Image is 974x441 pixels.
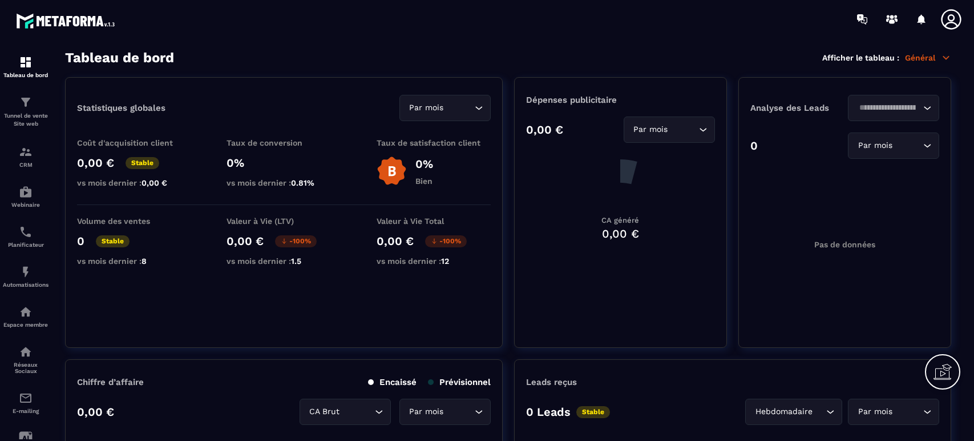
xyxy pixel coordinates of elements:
[526,405,571,419] p: 0 Leads
[126,157,159,169] p: Stable
[275,235,317,247] p: -100%
[19,185,33,199] img: automations
[415,157,433,171] p: 0%
[399,95,491,121] div: Search for option
[428,377,491,387] p: Prévisionnel
[377,156,407,186] img: b-badge-o.b3b20ee6.svg
[377,234,414,248] p: 0,00 €
[19,55,33,69] img: formation
[895,139,920,152] input: Search for option
[750,103,845,113] p: Analyse des Leads
[3,296,49,336] a: automationsautomationsEspace membre
[3,362,49,374] p: Réseaux Sociaux
[77,256,191,266] p: vs mois dernier :
[3,162,49,168] p: CRM
[291,256,301,266] span: 1.5
[19,95,33,109] img: formation
[77,138,191,147] p: Coût d'acquisition client
[446,102,472,114] input: Search for option
[377,138,491,147] p: Taux de satisfaction client
[855,102,920,114] input: Search for option
[142,178,167,187] span: 0,00 €
[631,123,670,136] span: Par mois
[3,408,49,414] p: E-mailing
[227,234,264,248] p: 0,00 €
[670,123,696,136] input: Search for option
[526,123,563,137] p: 0,00 €
[342,406,372,418] input: Search for option
[227,156,341,170] p: 0%
[307,406,342,418] span: CA Brut
[425,235,467,247] p: -100%
[848,399,939,425] div: Search for option
[814,240,875,249] p: Pas de données
[753,406,815,418] span: Hebdomadaire
[3,256,49,296] a: automationsautomationsAutomatisations
[399,399,491,425] div: Search for option
[19,225,33,239] img: scheduler
[441,256,449,266] span: 12
[3,242,49,248] p: Planificateur
[3,336,49,383] a: social-networksocial-networkRéseaux Sociaux
[848,95,939,121] div: Search for option
[16,10,119,31] img: logo
[3,322,49,328] p: Espace membre
[77,234,84,248] p: 0
[855,139,895,152] span: Par mois
[407,102,446,114] span: Par mois
[855,406,895,418] span: Par mois
[77,405,114,419] p: 0,00 €
[815,406,823,418] input: Search for option
[905,53,951,63] p: Général
[227,256,341,266] p: vs mois dernier :
[19,145,33,159] img: formation
[227,217,341,226] p: Valeur à Vie (LTV)
[3,112,49,128] p: Tunnel de vente Site web
[407,406,446,418] span: Par mois
[291,178,314,187] span: 0.81%
[142,256,147,266] span: 8
[3,177,49,217] a: automationsautomationsWebinaire
[19,391,33,405] img: email
[3,72,49,78] p: Tableau de bord
[377,217,491,226] p: Valeur à Vie Total
[77,178,191,187] p: vs mois dernier :
[3,217,49,256] a: schedulerschedulerPlanificateur
[822,53,899,62] p: Afficher le tableau :
[19,265,33,279] img: automations
[848,133,939,159] div: Search for option
[526,95,715,105] p: Dépenses publicitaire
[77,103,165,113] p: Statistiques globales
[745,399,842,425] div: Search for option
[19,345,33,359] img: social-network
[77,217,191,226] p: Volume des ventes
[3,383,49,423] a: emailemailE-mailing
[96,235,130,247] p: Stable
[3,47,49,87] a: formationformationTableau de bord
[368,377,417,387] p: Encaissé
[227,178,341,187] p: vs mois dernier :
[77,377,144,387] p: Chiffre d’affaire
[300,399,391,425] div: Search for option
[3,87,49,137] a: formationformationTunnel de vente Site web
[227,138,341,147] p: Taux de conversion
[624,117,715,143] div: Search for option
[446,406,472,418] input: Search for option
[65,50,174,66] h3: Tableau de bord
[895,406,920,418] input: Search for option
[377,256,491,266] p: vs mois dernier :
[3,202,49,208] p: Webinaire
[750,139,758,153] p: 0
[3,282,49,288] p: Automatisations
[3,137,49,177] a: formationformationCRM
[415,177,433,186] p: Bien
[77,156,114,170] p: 0,00 €
[526,377,577,387] p: Leads reçus
[19,305,33,319] img: automations
[576,406,610,418] p: Stable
